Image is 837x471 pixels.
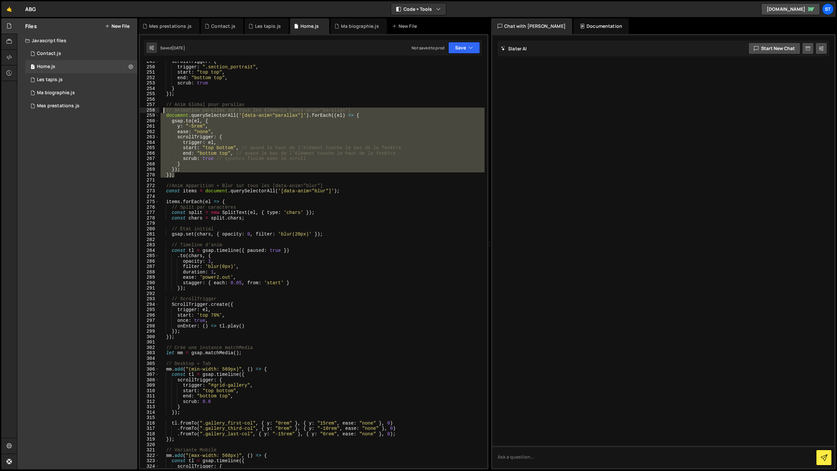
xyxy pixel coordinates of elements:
div: 293 [140,296,159,302]
div: 16686/46222.js [25,99,137,113]
div: Home.js [300,23,319,29]
a: St [822,3,834,15]
h2: Slater AI [501,45,527,52]
div: 255 [140,91,159,97]
button: Save [448,42,480,54]
div: Les tapis.js [255,23,281,29]
div: 254 [140,86,159,92]
div: 271 [140,178,159,183]
button: Code + Tools [391,3,446,15]
h2: Files [25,23,37,30]
div: 282 [140,237,159,243]
div: Javascript files [17,34,137,47]
div: 252 [140,75,159,81]
div: 256 [140,97,159,102]
div: 304 [140,356,159,361]
div: 280 [140,226,159,232]
div: 305 [140,361,159,367]
div: 268 [140,162,159,167]
div: 253 [140,80,159,86]
div: Documentation [573,18,629,34]
div: 259 [140,113,159,118]
div: 267 [140,156,159,162]
div: 323 [140,458,159,464]
div: 310 [140,388,159,394]
div: 306 [140,367,159,372]
div: 290 [140,280,159,286]
div: 301 [140,340,159,345]
div: 299 [140,329,159,334]
div: 318 [140,431,159,437]
div: 320 [140,442,159,448]
a: [DOMAIN_NAME] [761,3,820,15]
div: Mes prestations.js [149,23,192,29]
div: New File [392,23,419,29]
div: 250 [140,64,159,70]
button: New File [105,24,129,29]
div: Contact.js [37,51,61,57]
div: 262 [140,129,159,135]
div: 277 [140,210,159,216]
div: Chat with [PERSON_NAME] [491,18,572,34]
div: 257 [140,102,159,108]
div: 249 [140,59,159,64]
div: Les tapis.js [37,77,63,83]
div: 16686/46111.js [25,60,137,73]
div: 276 [140,205,159,210]
div: 295 [140,307,159,313]
div: 286 [140,259,159,264]
div: 279 [140,221,159,226]
div: 319 [140,437,159,442]
div: 321 [140,447,159,453]
button: Start new chat [748,43,800,54]
div: 269 [140,167,159,172]
div: 291 [140,286,159,291]
div: 275 [140,199,159,205]
div: Ma biographie.js [341,23,379,29]
a: 🤙 [1,1,17,17]
div: 16686/46185.js [25,73,137,86]
div: 314 [140,410,159,415]
div: Home.js [37,64,55,70]
div: 311 [140,393,159,399]
div: 297 [140,318,159,323]
div: 16686/46109.js [25,86,137,99]
div: 288 [140,270,159,275]
div: 324 [140,464,159,469]
div: 287 [140,264,159,270]
div: 300 [140,334,159,340]
div: 251 [140,70,159,75]
div: 298 [140,323,159,329]
div: Ma biographie.js [37,90,75,96]
div: Not saved to prod [412,45,444,51]
div: 307 [140,372,159,377]
div: 292 [140,291,159,297]
div: 308 [140,377,159,383]
div: 265 [140,145,159,151]
div: 283 [140,242,159,248]
div: 281 [140,232,159,237]
div: Saved [160,45,185,51]
div: 273 [140,188,159,194]
div: 312 [140,399,159,405]
div: 274 [140,194,159,200]
div: 317 [140,426,159,431]
div: 322 [140,453,159,459]
div: 303 [140,350,159,356]
div: 260 [140,118,159,124]
div: 284 [140,248,159,253]
div: 266 [140,151,159,156]
div: Contact.js [211,23,235,29]
div: 289 [140,275,159,280]
div: 302 [140,345,159,351]
div: 313 [140,404,159,410]
div: ABG [25,5,36,13]
div: 316 [140,421,159,426]
div: [DATE] [172,45,185,51]
div: Mes prestations.js [37,103,79,109]
div: 315 [140,415,159,421]
div: 278 [140,216,159,221]
div: 294 [140,302,159,307]
div: 309 [140,383,159,388]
